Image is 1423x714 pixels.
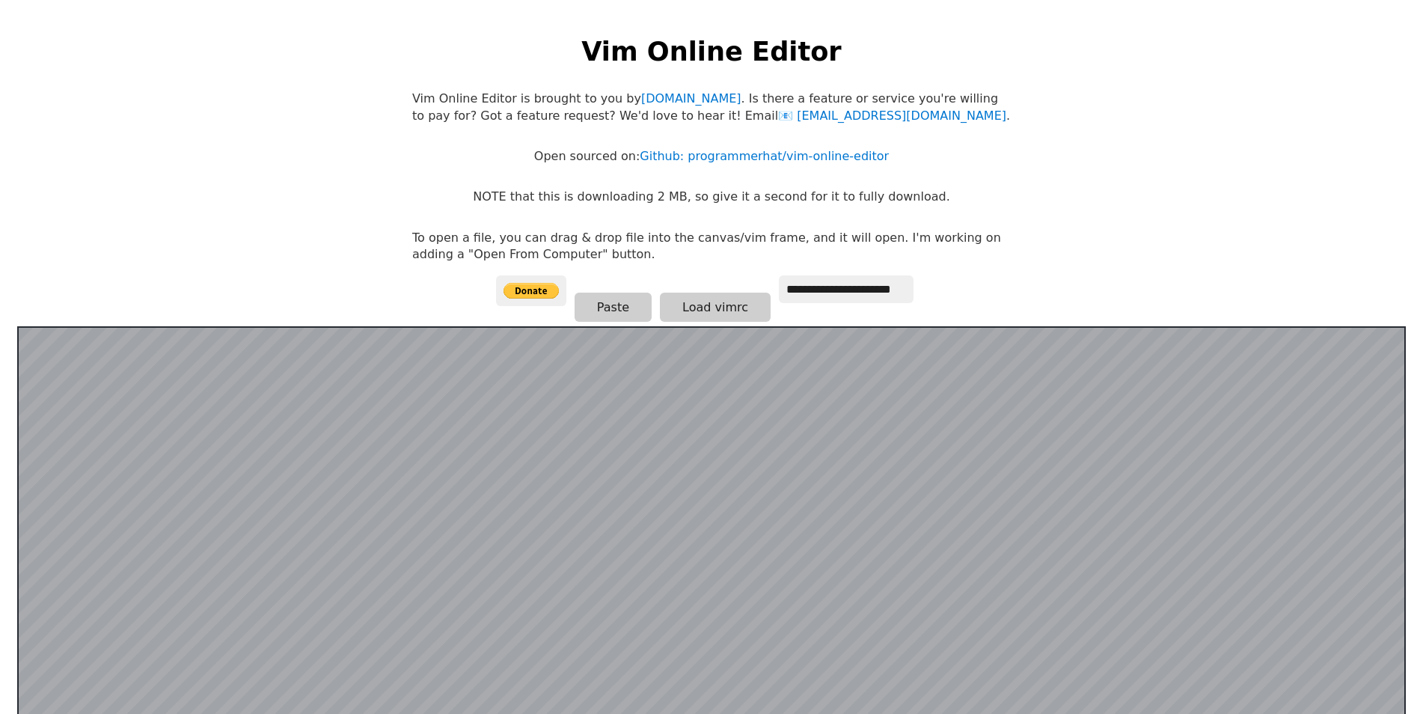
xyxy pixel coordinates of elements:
[575,293,652,322] button: Paste
[778,109,1006,123] a: [EMAIL_ADDRESS][DOMAIN_NAME]
[473,189,949,205] p: NOTE that this is downloading 2 MB, so give it a second for it to fully download.
[412,91,1011,124] p: Vim Online Editor is brought to you by . Is there a feature or service you're willing to pay for?...
[581,33,841,70] h1: Vim Online Editor
[534,148,889,165] p: Open sourced on:
[660,293,771,322] button: Load vimrc
[640,149,889,163] a: Github: programmerhat/vim-online-editor
[412,230,1011,263] p: To open a file, you can drag & drop file into the canvas/vim frame, and it will open. I'm working...
[641,91,741,106] a: [DOMAIN_NAME]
